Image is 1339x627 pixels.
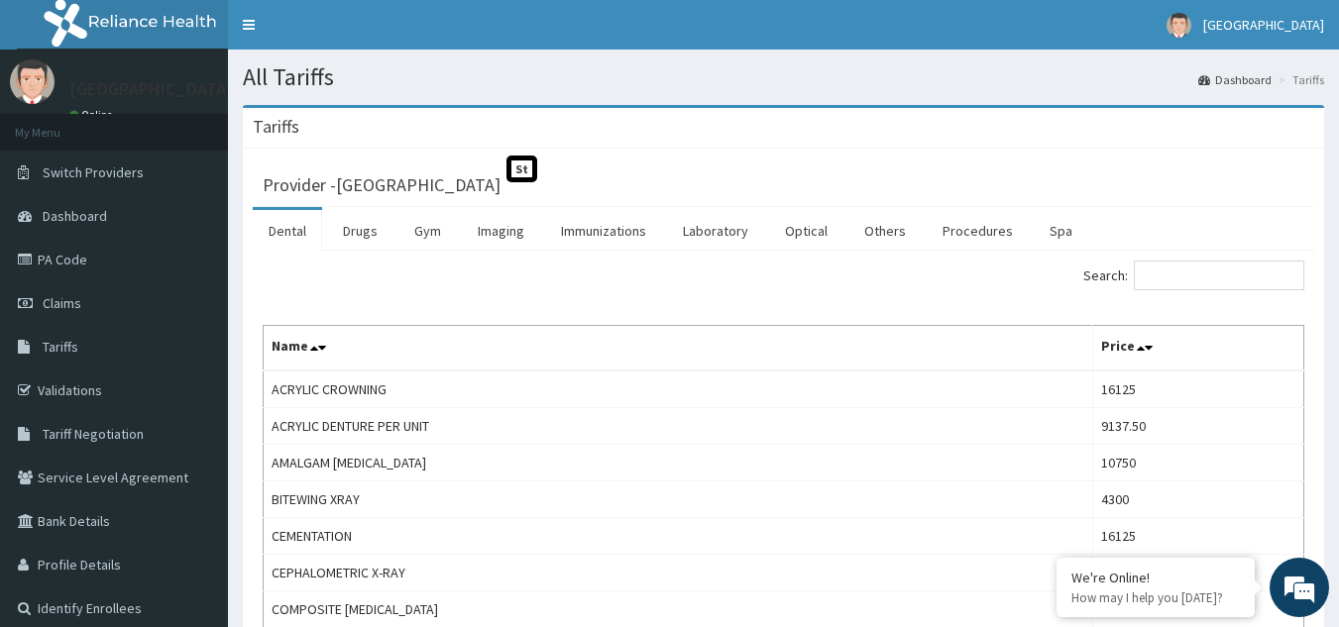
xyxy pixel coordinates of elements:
td: AMALGAM [MEDICAL_DATA] [264,445,1093,481]
td: 10750 [1093,445,1304,481]
td: BITEWING XRAY [264,481,1093,518]
a: Imaging [462,210,540,252]
a: Optical [769,210,843,252]
a: Others [848,210,922,252]
td: 9137.50 [1093,408,1304,445]
td: ACRYLIC DENTURE PER UNIT [264,408,1093,445]
input: Search: [1134,261,1304,290]
div: We're Online! [1071,569,1240,586]
li: Tariffs [1274,71,1324,88]
a: Procedures [927,210,1029,252]
td: 4300 [1093,481,1304,518]
td: ACRYLIC CROWNING [264,370,1093,408]
a: Online [69,108,117,122]
h3: Provider - [GEOGRAPHIC_DATA] [263,176,501,194]
p: [GEOGRAPHIC_DATA] [69,80,233,98]
a: Gym [398,210,457,252]
p: How may I help you today? [1071,589,1240,606]
td: CEPHALOMETRIC X-RAY [264,555,1093,591]
a: Immunizations [545,210,662,252]
span: St [506,156,537,182]
td: 16125 [1093,370,1304,408]
span: Claims [43,294,81,312]
img: User Image [1167,13,1191,38]
a: Laboratory [667,210,764,252]
label: Search: [1083,261,1304,290]
span: Tariff Negotiation [43,425,144,443]
h1: All Tariffs [243,64,1324,90]
th: Name [264,326,1093,371]
a: Dental [253,210,322,252]
img: User Image [10,59,55,104]
a: Dashboard [1198,71,1272,88]
h3: Tariffs [253,118,299,136]
span: [GEOGRAPHIC_DATA] [1203,16,1324,34]
a: Spa [1034,210,1088,252]
td: 4300 [1093,555,1304,591]
span: Switch Providers [43,163,144,181]
span: Tariffs [43,338,78,356]
th: Price [1093,326,1304,371]
span: Dashboard [43,207,107,225]
td: CEMENTATION [264,518,1093,555]
td: 16125 [1093,518,1304,555]
a: Drugs [327,210,393,252]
